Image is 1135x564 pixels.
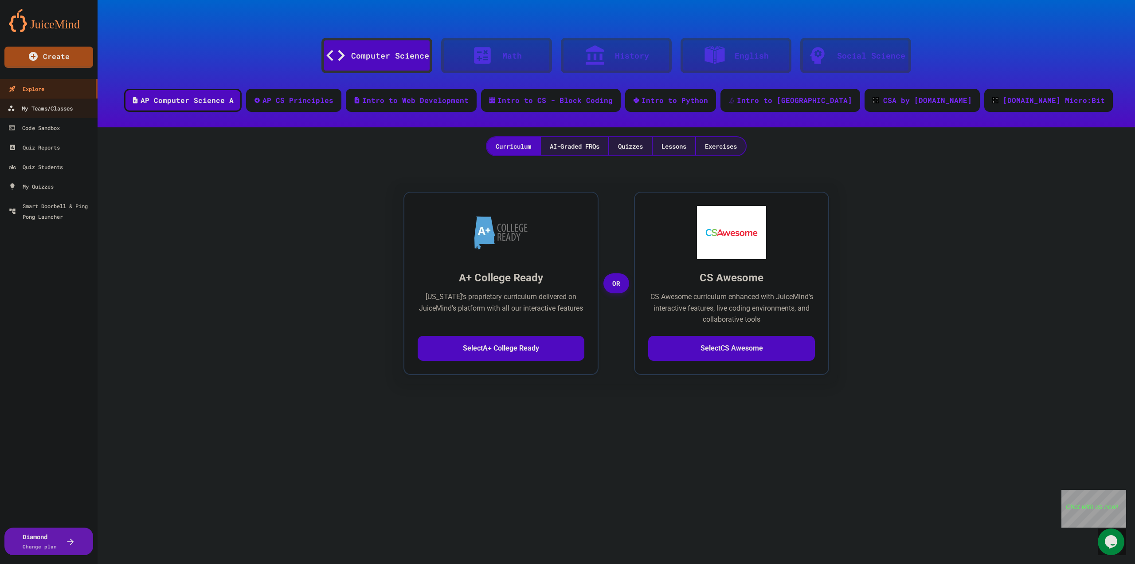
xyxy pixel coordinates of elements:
[418,291,584,325] p: [US_STATE]'s proprietary curriculum delivered on JuiceMind's platform with all our interactive fe...
[837,50,905,62] div: Social Science
[8,122,60,133] div: Code Sandbox
[737,95,852,106] div: Intro to [GEOGRAPHIC_DATA]
[696,137,746,155] div: Exercises
[648,291,815,325] p: CS Awesome curriculum enhanced with JuiceMind's interactive features, live coding environments, a...
[362,95,469,106] div: Intro to Web Development
[9,201,94,222] div: Smart Doorbell & Ping Pong Launcher
[141,95,234,106] div: AP Computer Science A
[609,137,652,155] div: Quizzes
[642,95,708,106] div: Intro to Python
[883,95,972,106] div: CSA by [DOMAIN_NAME]
[735,50,769,62] div: English
[873,97,879,103] img: CODE_logo_RGB.png
[1003,95,1105,106] div: [DOMAIN_NAME] Micro:Bit
[9,181,54,192] div: My Quizzes
[615,50,649,62] div: History
[474,216,528,249] img: A+ College Ready
[497,95,613,106] div: Intro to CS - Block Coding
[1098,529,1126,555] iframe: chat widget
[23,532,57,551] div: Diamond
[9,83,44,94] div: Explore
[4,47,93,68] a: Create
[648,270,815,286] h3: CS Awesome
[23,543,57,550] span: Change plan
[9,9,89,32] img: logo-orange.svg
[502,50,522,62] div: Math
[487,137,540,155] div: Curriculum
[418,336,584,361] button: SelectA+ College Ready
[1061,490,1126,528] iframe: chat widget
[648,336,815,361] button: SelectCS Awesome
[653,137,695,155] div: Lessons
[351,50,429,62] div: Computer Science
[8,103,73,114] div: My Teams/Classes
[418,270,584,286] h3: A+ College Ready
[262,95,333,106] div: AP CS Principles
[992,97,998,103] img: CODE_logo_RGB.png
[541,137,608,155] div: AI-Graded FRQs
[4,528,93,555] button: DiamondChange plan
[603,273,629,294] span: OR
[9,162,63,172] div: Quiz Students
[697,206,767,259] img: CS Awesome
[9,142,60,153] div: Quiz Reports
